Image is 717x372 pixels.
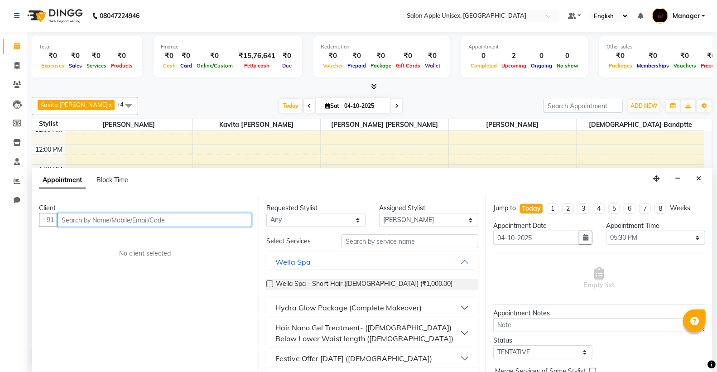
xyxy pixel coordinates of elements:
div: 12:00 PM [34,145,65,155]
span: Empty list [584,267,615,290]
div: Requested Stylist [266,203,366,213]
img: logo [23,3,85,29]
div: ₹15,76,641 [235,51,279,61]
img: Manager [652,8,668,24]
span: Wallet [423,63,443,69]
div: ₹0 [606,51,635,61]
span: [DEMOGRAPHIC_DATA] Bandptte [577,119,704,130]
li: 7 [639,203,651,214]
div: Redemption [321,43,443,51]
div: Stylist [32,119,65,129]
div: No client selected [61,249,230,258]
div: Client [39,203,251,213]
span: Prepaid [345,63,368,69]
li: 1 [547,203,558,214]
div: 2 [499,51,529,61]
span: Sat [323,102,342,109]
div: 0 [554,51,581,61]
div: 0 [468,51,499,61]
div: Festive Offer [DATE] ([DEMOGRAPHIC_DATA]) [275,353,432,364]
span: Cash [161,63,178,69]
span: No show [554,63,581,69]
span: Card [178,63,194,69]
button: ADD NEW [628,100,659,112]
span: Kavita [PERSON_NAME] [40,101,108,108]
div: Appointment Time [606,221,705,231]
span: Gift Cards [394,63,423,69]
span: Block Time [96,176,128,184]
div: ₹0 [67,51,84,61]
span: Manager [673,11,700,21]
div: ₹0 [161,51,178,61]
div: ₹0 [109,51,135,61]
div: Weeks [670,203,690,213]
button: Festive Offer [DATE] ([DEMOGRAPHIC_DATA]) [270,350,475,367]
span: ADD NEW [630,102,657,109]
div: Appointment Date [493,221,592,231]
div: Hair Nano Gel Treatment- ([DEMOGRAPHIC_DATA]) Below Lower Waist length ([DEMOGRAPHIC_DATA]) [275,322,460,344]
div: Assigned Stylist [379,203,478,213]
span: Kavita [PERSON_NAME] [193,119,320,130]
input: yyyy-mm-dd [493,231,579,245]
span: Completed [468,63,499,69]
input: Search by Name/Mobile/Email/Code [58,213,251,227]
div: ₹0 [345,51,368,61]
span: Online/Custom [194,63,235,69]
div: ₹0 [178,51,194,61]
div: ₹0 [394,51,423,61]
div: ₹0 [279,51,295,61]
li: 5 [608,203,620,214]
div: ₹0 [39,51,67,61]
input: Search Appointment [544,99,623,113]
li: 3 [577,203,589,214]
div: ₹0 [423,51,443,61]
span: Today [279,99,302,113]
div: Appointment [468,43,581,51]
div: ₹0 [671,51,698,61]
div: 1:00 PM [38,165,65,174]
div: ₹0 [368,51,394,61]
span: Appointment [39,172,86,188]
button: Hydra Glow Package (Complete Makeover) [270,300,475,316]
span: Wella Spa - Short Hair ([DEMOGRAPHIC_DATA]) (₹1,000.00) [276,279,452,290]
div: Today [522,204,541,213]
span: +4 [116,101,130,108]
li: 8 [654,203,666,214]
div: Appointment Notes [493,309,705,318]
button: Close [692,172,705,186]
div: ₹0 [84,51,109,61]
span: Ongoing [529,63,554,69]
span: Petty cash [242,63,272,69]
div: Jump to [493,203,516,213]
div: Wella Spa [275,256,311,267]
div: Hydra Glow Package (Complete Makeover) [275,302,422,313]
span: Due [280,63,294,69]
div: 0 [529,51,554,61]
span: Memberships [635,63,671,69]
div: ₹0 [635,51,671,61]
input: 2025-10-04 [342,99,387,113]
li: 4 [593,203,605,214]
span: Expenses [39,63,67,69]
li: 2 [562,203,574,214]
li: 6 [624,203,635,214]
span: [PERSON_NAME] [PERSON_NAME] [321,119,448,130]
button: Hair Nano Gel Treatment- ([DEMOGRAPHIC_DATA]) Below Lower Waist length ([DEMOGRAPHIC_DATA]) [270,319,475,347]
span: [PERSON_NAME] [449,119,576,130]
input: Search by service name [342,234,478,248]
b: 08047224946 [100,3,140,29]
span: Upcoming [499,63,529,69]
div: ₹0 [321,51,345,61]
button: +91 [39,213,58,227]
span: [PERSON_NAME] [65,119,192,130]
div: Finance [161,43,295,51]
div: ₹0 [194,51,235,61]
button: Wella Spa [270,254,475,270]
span: Sales [67,63,84,69]
span: Packages [606,63,635,69]
span: Services [84,63,109,69]
span: Package [368,63,394,69]
span: Products [109,63,135,69]
span: Vouchers [671,63,698,69]
div: Status [493,336,592,345]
